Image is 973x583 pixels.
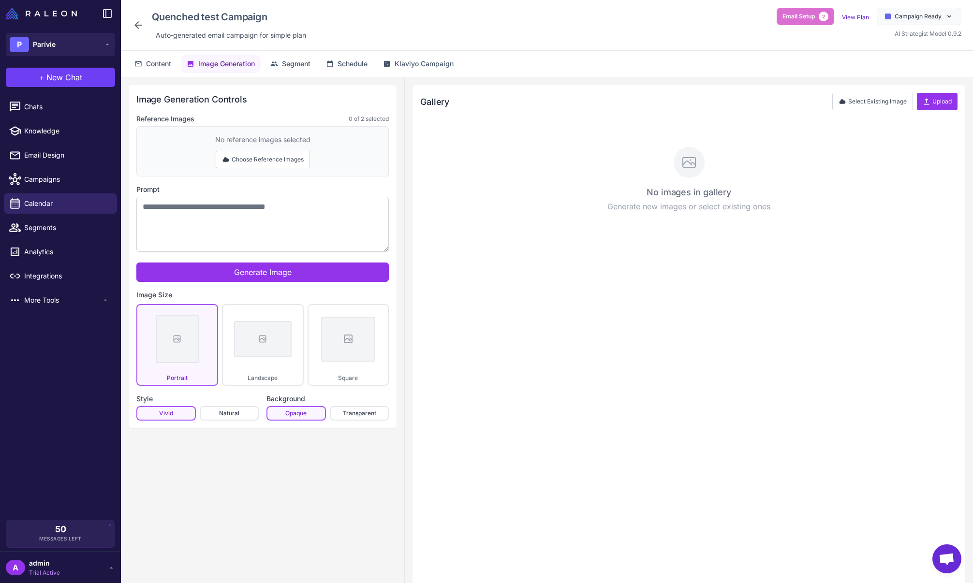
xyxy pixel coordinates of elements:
[24,102,109,112] span: Chats
[6,8,81,19] a: Raleon Logo
[24,247,109,257] span: Analytics
[282,58,310,69] span: Segment
[248,374,278,381] span: Landscape
[136,262,389,282] button: Generate Image
[156,30,306,41] span: Auto‑generated email campaign for simple plan
[222,304,304,386] button: Landscape
[395,58,454,69] span: Klaviyo Campaign
[420,95,449,108] h2: Gallery
[167,374,188,381] span: Portrait
[46,72,82,83] span: New Chat
[4,266,117,286] a: Integrations
[917,93,958,110] button: Upload
[55,525,66,534] span: 50
[842,14,869,21] a: View Plan
[4,169,117,189] a: Campaigns
[338,58,368,69] span: Schedule
[24,126,109,136] span: Knowledge
[4,97,117,117] a: Chats
[10,37,29,52] div: P
[832,93,913,110] button: Select Existing Image
[200,406,259,421] button: Natural
[330,406,389,421] button: Transparent
[6,68,115,87] button: +New Chat
[136,114,194,124] label: Reference Images
[895,12,942,21] span: Campaign Ready
[4,193,117,214] a: Calendar
[24,222,109,233] span: Segments
[129,55,177,73] button: Content
[136,394,259,404] label: Style
[234,267,292,277] span: Generate Image
[265,55,316,73] button: Segment
[29,568,60,577] span: Trial Active
[266,394,389,404] label: Background
[24,198,109,209] span: Calendar
[349,115,389,123] span: 0 of 2 selected
[215,134,310,145] div: No reference images selected
[6,8,77,19] img: Raleon Logo
[136,290,389,300] label: Image Size
[422,186,956,199] h3: No images in gallery
[320,55,373,73] button: Schedule
[932,544,961,573] a: Open chat
[136,406,196,421] button: Vivid
[4,242,117,262] a: Analytics
[39,72,44,83] span: +
[24,150,109,160] span: Email Design
[136,304,218,386] button: Portrait
[895,30,961,37] span: AI Strategist Model 0.9.2
[422,201,956,212] p: Generate new images or select existing ones
[4,218,117,238] a: Segments
[4,121,117,141] a: Knowledge
[33,39,56,50] span: Parívie
[136,93,389,106] h2: Image Generation Controls
[216,151,310,168] button: Choose Reference Images
[4,145,117,165] a: Email Design
[24,295,102,306] span: More Tools
[24,174,109,185] span: Campaigns
[308,304,389,386] button: Square
[777,8,834,25] button: Email Setup2
[782,12,815,21] span: Email Setup
[6,560,25,575] div: A
[198,58,255,69] span: Image Generation
[819,12,828,21] span: 2
[377,55,459,73] button: Klaviyo Campaign
[181,55,261,73] button: Image Generation
[146,58,171,69] span: Content
[152,28,310,43] div: Click to edit description
[148,8,310,26] div: Click to edit campaign name
[24,271,109,281] span: Integrations
[338,374,358,381] span: Square
[39,535,82,542] span: Messages Left
[6,33,115,56] button: PParívie
[266,406,326,421] button: Opaque
[29,558,60,568] span: admin
[136,184,389,195] label: Prompt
